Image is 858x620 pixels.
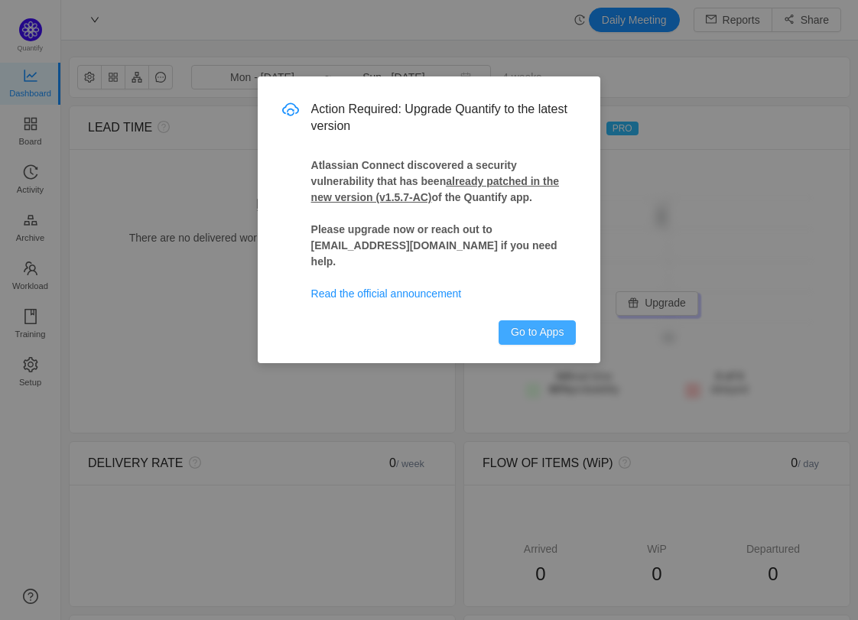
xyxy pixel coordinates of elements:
[311,287,462,300] a: Read the official announcement
[311,223,557,268] strong: Please upgrade now or reach out to [EMAIL_ADDRESS][DOMAIN_NAME] if you need help.
[282,101,299,118] i: icon: cloud-sync
[311,101,577,135] span: Action Required: Upgrade Quantify to the latest version
[311,175,559,203] u: already patched in the new version (v1.5.7-AC)
[311,159,559,203] strong: Atlassian Connect discovered a security vulnerability that has been of the Quantify app.
[499,320,576,345] button: Go to Apps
